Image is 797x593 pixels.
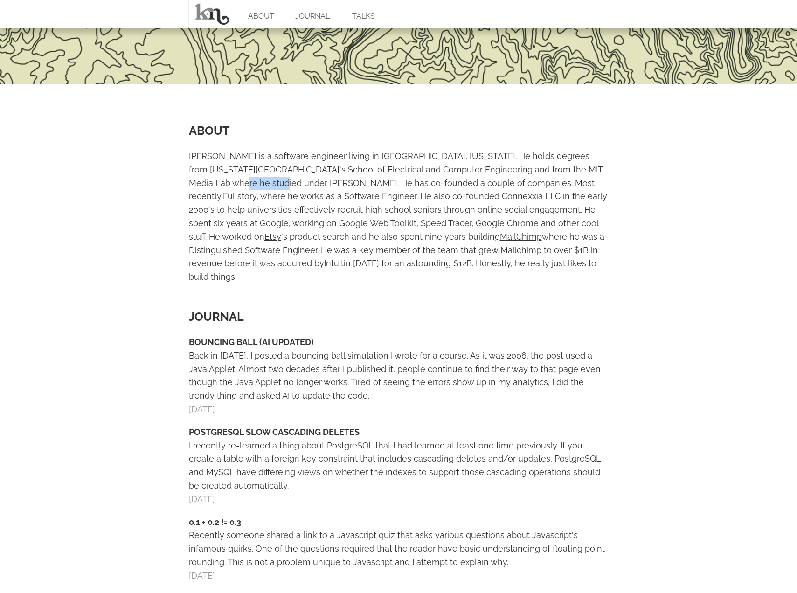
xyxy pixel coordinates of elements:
a: Intuit [324,258,344,268]
div: I recently re-learned a thing about PostgreSQL that I had learned at least one time previously. I... [189,439,609,493]
div: Back in [DATE], I posted a bouncing ball simulation I wrote for a course. As it was 2006, the pos... [189,349,609,403]
a: ABOUT [189,124,229,138]
a: MailChimp [500,232,542,241]
div: [PERSON_NAME] is a software engineer living in [GEOGRAPHIC_DATA], [US_STATE]. He holds degrees fr... [189,150,609,284]
a: [DATE] [189,494,215,504]
a: 0.1 + 0.2 != 0.3 [189,517,241,527]
a: Etsy [264,232,281,241]
a: [DATE] [189,571,215,580]
a: JOURNAL [189,310,244,324]
a: POSTGRESQL SLOW CASCADING DELETES [189,427,360,437]
a: [DATE] [189,404,215,414]
div: Recently someone shared a link to a Javascript quiz that asks various questions about Javascript'... [189,529,609,569]
a: BOUNCING BALL (AI UPDATED) [189,337,314,347]
a: Fullstory [223,191,256,201]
